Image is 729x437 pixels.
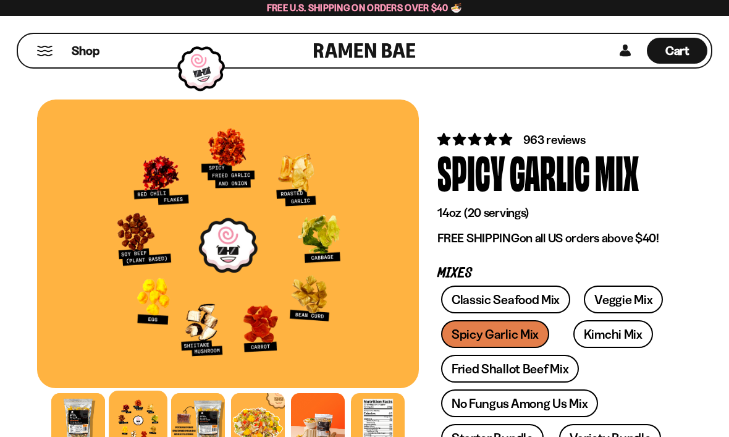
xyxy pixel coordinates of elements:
[437,132,515,147] span: 4.75 stars
[72,38,99,64] a: Shop
[437,231,519,245] strong: FREE SHIPPING
[510,148,590,195] div: Garlic
[441,355,579,383] a: Fried Shallot Beef Mix
[36,46,53,56] button: Mobile Menu Trigger
[573,320,653,348] a: Kimchi Mix
[665,43,689,58] span: Cart
[584,286,663,313] a: Veggie Mix
[523,132,586,147] span: 963 reviews
[441,286,570,313] a: Classic Seafood Mix
[437,205,673,221] p: 14oz (20 servings)
[437,268,673,279] p: Mixes
[647,34,707,67] div: Cart
[441,389,598,417] a: No Fungus Among Us Mix
[437,231,673,246] p: on all US orders above $40!
[72,43,99,59] span: Shop
[267,2,463,14] span: Free U.S. Shipping on Orders over $40 🍜
[595,148,639,195] div: Mix
[437,148,505,195] div: Spicy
